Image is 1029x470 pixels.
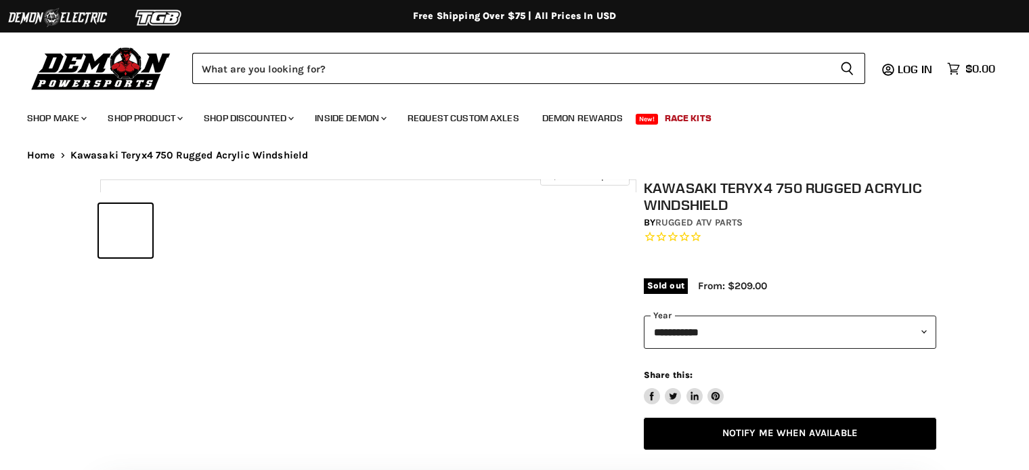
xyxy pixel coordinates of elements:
[97,104,191,132] a: Shop Product
[192,53,829,84] input: Search
[397,104,529,132] a: Request Custom Axles
[17,99,992,132] ul: Main menu
[532,104,633,132] a: Demon Rewards
[655,104,722,132] a: Race Kits
[108,5,210,30] img: TGB Logo 2
[655,217,743,228] a: Rugged ATV Parts
[192,53,865,84] form: Product
[99,204,152,257] button: IMAGE thumbnail
[644,215,936,230] div: by
[305,104,395,132] a: Inside Demon
[644,369,724,405] aside: Share this:
[644,370,693,380] span: Share this:
[898,62,932,76] span: Log in
[829,53,865,84] button: Search
[698,280,767,292] span: From: $209.00
[644,418,936,450] a: Notify Me When Available
[644,230,936,244] span: Rated 0.0 out of 5 stars 0 reviews
[547,171,622,181] span: Click to expand
[644,278,688,293] span: Sold out
[27,44,175,92] img: Demon Powersports
[965,62,995,75] span: $0.00
[70,150,309,161] span: Kawasaki Teryx4 750 Rugged Acrylic Windshield
[17,104,95,132] a: Shop Make
[644,316,936,349] select: year
[7,5,108,30] img: Demon Electric Logo 2
[644,179,936,213] h1: Kawasaki Teryx4 750 Rugged Acrylic Windshield
[636,114,659,125] span: New!
[194,104,302,132] a: Shop Discounted
[940,59,1002,79] a: $0.00
[892,63,940,75] a: Log in
[27,150,56,161] a: Home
